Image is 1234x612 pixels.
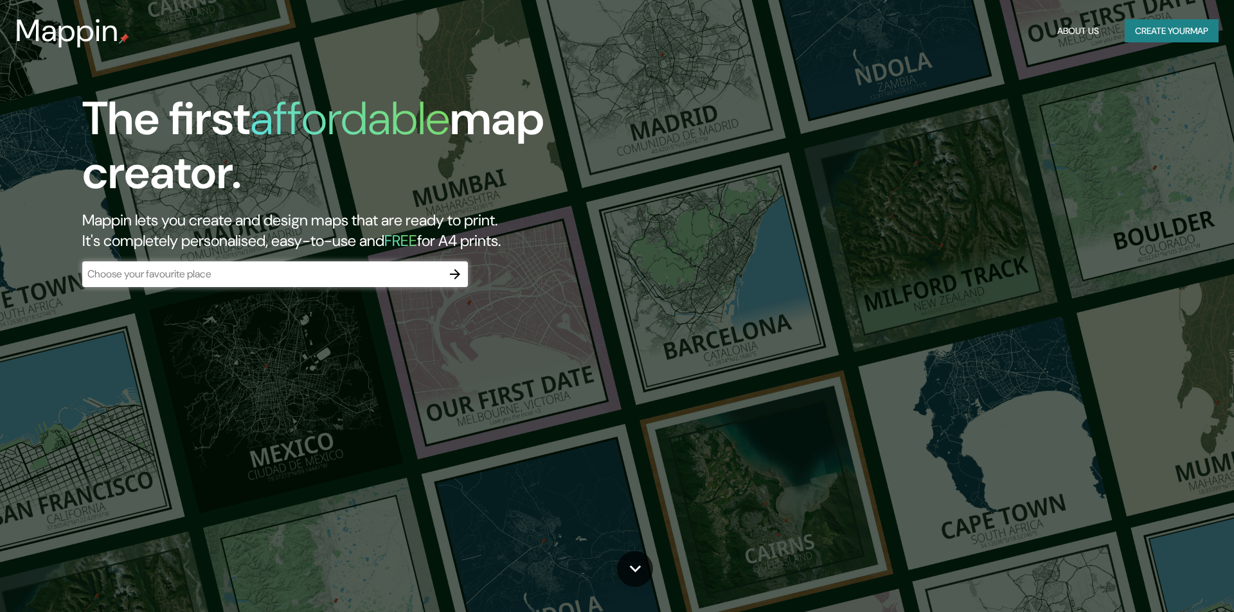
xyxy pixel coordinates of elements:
img: mappin-pin [119,33,129,44]
h1: The first map creator. [82,92,699,210]
h3: Mappin [15,13,119,49]
iframe: Help widget launcher [1120,562,1220,598]
h2: Mappin lets you create and design maps that are ready to print. It's completely personalised, eas... [82,210,699,251]
h5: FREE [384,231,417,250]
h1: affordable [250,89,450,148]
input: Choose your favourite place [82,267,442,281]
button: About Us [1052,19,1104,43]
button: Create yourmap [1125,19,1219,43]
